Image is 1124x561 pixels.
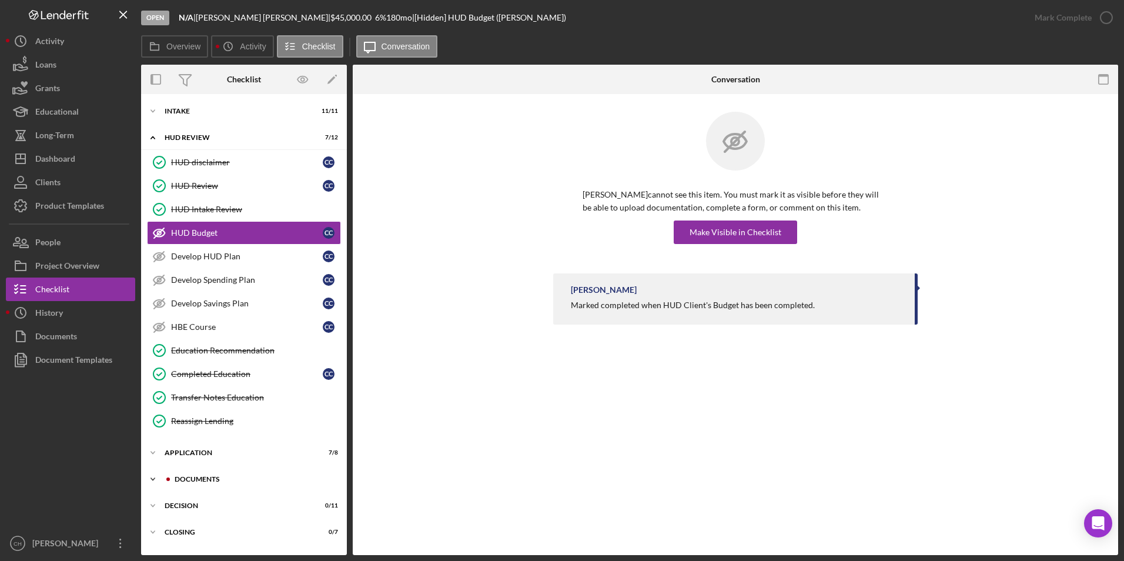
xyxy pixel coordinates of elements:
label: Overview [166,42,200,51]
a: HUD ReviewCC [147,174,341,198]
button: Activity [211,35,273,58]
div: Dashboard [35,147,75,173]
button: Mark Complete [1023,6,1118,29]
div: Intake [165,108,309,115]
div: Closing [165,529,309,536]
button: Make Visible in Checklist [674,221,797,244]
div: Long-Term [35,123,74,150]
button: Loans [6,53,135,76]
div: 0 / 11 [317,502,338,509]
div: C C [323,156,334,168]
div: Marked completed when HUD Client's Budget has been completed. [571,300,815,310]
button: Product Templates [6,194,135,218]
text: CH [14,540,22,547]
div: 7 / 12 [317,134,338,141]
div: Reassign Lending [171,416,340,426]
div: C C [323,321,334,333]
div: Education Recommendation [171,346,340,355]
div: C C [323,368,334,380]
button: Document Templates [6,348,135,372]
div: Develop HUD Plan [171,252,323,261]
button: Dashboard [6,147,135,171]
a: Develop HUD PlanCC [147,245,341,268]
button: Overview [141,35,208,58]
div: 11 / 11 [317,108,338,115]
div: C C [323,180,334,192]
div: HUD Intake Review [171,205,340,214]
div: Clients [35,171,61,197]
b: N/A [179,12,193,22]
button: Long-Term [6,123,135,147]
div: | [179,13,196,22]
div: Develop Savings Plan [171,299,323,308]
div: Mark Complete [1035,6,1092,29]
div: Develop Spending Plan [171,275,323,285]
a: Reassign Lending [147,409,341,433]
button: Conversation [356,35,438,58]
button: Activity [6,29,135,53]
div: 180 mo [386,13,412,22]
div: Document Templates [35,348,112,375]
button: Educational [6,100,135,123]
div: [PERSON_NAME] [29,532,106,558]
div: 0 / 7 [317,529,338,536]
div: Documents [175,476,332,483]
a: HUD disclaimerCC [147,151,341,174]
label: Checklist [302,42,336,51]
div: HBE Course [171,322,323,332]
div: HUD Budget [171,228,323,238]
a: Education Recommendation [147,339,341,362]
label: Conversation [382,42,430,51]
div: 6 % [375,13,386,22]
div: Open Intercom Messenger [1084,509,1112,537]
div: HUD Review [171,181,323,191]
div: Decision [165,502,309,509]
a: HUD BudgetCC [147,221,341,245]
a: Completed EducationCC [147,362,341,386]
div: HUD Review [165,134,309,141]
div: History [35,301,63,328]
div: People [35,231,61,257]
div: C C [323,274,334,286]
div: Completed Education [171,369,323,379]
a: Develop Spending PlanCC [147,268,341,292]
label: Activity [240,42,266,51]
div: Loans [35,53,56,79]
button: Clients [6,171,135,194]
div: Application [165,449,309,456]
a: Transfer Notes Education [147,386,341,409]
div: Transfer Notes Education [171,393,340,402]
div: Conversation [711,75,760,84]
a: HBE CourseCC [147,315,341,339]
div: 7 / 8 [317,449,338,456]
div: $45,000.00 [330,13,375,22]
div: Checklist [35,278,69,304]
a: People [6,231,135,254]
div: Documents [35,325,77,351]
button: Grants [6,76,135,100]
div: [PERSON_NAME] [571,285,637,295]
button: Project Overview [6,254,135,278]
div: C C [323,298,334,309]
button: Documents [6,325,135,348]
a: HUD Intake Review [147,198,341,221]
div: [PERSON_NAME] [PERSON_NAME] | [196,13,330,22]
p: [PERSON_NAME] cannot see this item. You must mark it as visible before they will be able to uploa... [583,188,888,215]
a: Develop Savings PlanCC [147,292,341,315]
div: Open [141,11,169,25]
button: Checklist [6,278,135,301]
div: HUD disclaimer [171,158,323,167]
div: | [Hidden] HUD Budget ([PERSON_NAME]) [412,13,566,22]
div: C C [323,227,334,239]
div: Make Visible in Checklist [690,221,781,244]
